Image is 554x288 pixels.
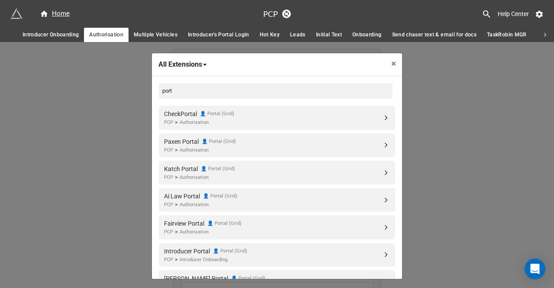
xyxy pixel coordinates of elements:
[159,106,395,129] a: CheckPortal👤 Portal (Grid)PCP ➤ Authorisation
[17,28,537,42] div: scrollable auto tabs example
[263,10,278,18] h3: PCP
[159,215,395,239] a: Fairview Portal👤 Portal (Grid)PCP ➤ Authorisation
[164,228,242,236] div: PCP ➤ Authorisation
[352,30,382,39] span: Onboarding
[159,243,395,267] a: Introducer Portal👤 Portal (Grid)PCP ➤ Introducer Onboarding
[164,246,210,256] div: Introducer Portal
[210,246,247,256] div: 👤 Portal (Grid)
[164,191,200,201] div: Ai Law Portal
[164,219,204,228] div: Fairview Portal
[158,59,202,70] div: All Extensions
[164,119,234,126] div: PCP ➤ Authorisation
[391,58,396,69] span: ×
[204,219,242,228] div: 👤 Portal (Grid)
[200,191,237,201] div: 👤 Portal (Grid)
[316,30,342,39] span: Initial Text
[89,30,123,39] span: Authorisation
[228,274,265,283] div: 👤 Portal (Grid)
[525,259,545,279] div: Open Intercom Messenger
[164,174,235,181] div: PCP ➤ Authorisation
[392,30,477,39] span: Send chaser text & email for docs
[10,8,23,20] img: miniextensions-icon.73ae0678.png
[199,137,236,146] div: 👤 Portal (Grid)
[197,109,234,119] div: 👤 Portal (Grid)
[282,10,291,18] a: Sync Base Structure
[159,161,395,184] a: Katch Portal👤 Portal (Grid)PCP ➤ Authorisation
[487,30,527,39] span: TaskRobin MGR
[164,256,247,263] div: PCP ➤ Introducer Onboarding
[164,201,237,208] div: PCP ➤ Authorisation
[159,133,395,157] a: Paxen Portal👤 Portal (Grid)PCP ➤ Authorisation
[260,30,280,39] span: Hot Key
[164,137,199,146] div: Paxen Portal
[290,30,306,39] span: Leads
[164,274,228,283] div: [PERSON_NAME] Portal
[164,164,198,174] div: Katch Portal
[159,188,395,212] a: Ai Law Portal👤 Portal (Grid)PCP ➤ Authorisation
[492,6,535,22] a: Help Center
[40,9,70,19] div: Home
[198,164,235,174] div: 👤 Portal (Grid)
[164,109,197,119] div: CheckPortal
[188,30,249,39] span: Introducer's Portal Login
[134,30,177,39] span: Multiple Vehicles
[164,146,236,154] div: PCP ➤ Authorisation
[159,83,393,99] input: Search...
[23,30,79,39] span: Introducer Onboarding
